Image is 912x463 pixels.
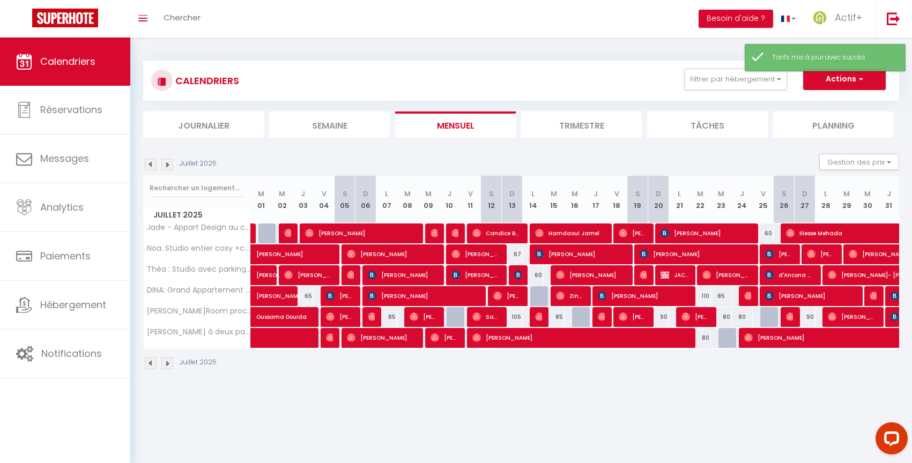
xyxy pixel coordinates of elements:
[410,307,438,327] span: [PERSON_NAME]
[395,111,516,138] li: Mensuel
[753,176,774,223] th: 25
[544,307,565,327] div: 85
[322,189,327,199] abbr: V
[843,189,850,199] abbr: M
[502,244,523,264] div: 67
[489,189,494,199] abbr: S
[251,307,272,327] a: Oussama Douida
[678,189,681,199] abbr: L
[690,286,711,306] div: 110
[870,286,877,306] span: [PERSON_NAME]
[385,189,388,199] abbr: L
[502,176,523,223] th: 13
[40,152,89,165] span: Messages
[397,176,418,223] th: 08
[40,200,84,214] span: Analytics
[647,111,768,138] li: Tâches
[614,189,619,199] abbr: V
[531,189,535,199] abbr: L
[648,307,669,327] div: 90
[376,307,397,327] div: 85
[819,154,899,170] button: Gestion des prix
[251,176,272,223] th: 01
[293,176,314,223] th: 03
[887,12,900,25] img: logout
[887,189,891,199] abbr: J
[347,244,438,264] span: [PERSON_NAME]
[326,307,354,327] span: [PERSON_NAME]
[418,176,439,223] th: 09
[451,244,500,264] span: [PERSON_NAME]
[521,111,642,138] li: Trimestre
[711,307,732,327] div: 80
[635,189,640,199] abbr: S
[343,189,347,199] abbr: S
[836,176,857,223] th: 29
[835,11,862,24] span: Actif+
[765,244,793,264] span: [PERSON_NAME]
[774,176,795,223] th: 26
[765,265,814,285] span: d'Ancona Rogier
[404,189,411,199] abbr: M
[690,176,711,223] th: 22
[732,176,753,223] th: 24
[256,259,281,280] span: [PERSON_NAME]
[535,244,626,264] span: [PERSON_NAME]
[864,189,871,199] abbr: M
[301,189,305,199] abbr: J
[656,189,661,199] abbr: D
[740,189,744,199] abbr: J
[565,176,585,223] th: 16
[256,238,355,259] span: [PERSON_NAME]
[523,265,544,285] div: 60
[598,307,605,327] span: [PERSON_NAME]
[269,111,390,138] li: Semaine
[807,244,835,264] span: [PERSON_NAME]
[447,189,451,199] abbr: J
[41,347,102,360] span: Notifications
[472,327,688,348] span: [PERSON_NAME]
[523,176,544,223] th: 14
[551,189,557,199] abbr: M
[803,69,886,90] button: Actions
[795,176,815,223] th: 27
[251,265,272,286] a: [PERSON_NAME]
[347,327,417,348] span: [PERSON_NAME]
[824,189,827,199] abbr: L
[765,286,856,306] span: [PERSON_NAME]
[828,307,877,327] span: [PERSON_NAME]
[451,265,500,285] span: [PERSON_NAME]
[145,265,253,273] span: Théa : Studio avec parking privé
[812,10,828,26] img: ...
[305,223,417,243] span: [PERSON_NAME]
[144,207,250,223] span: Juillet 2025
[867,418,912,463] iframe: LiveChat chat widget
[314,176,335,223] th: 04
[145,328,253,336] span: [PERSON_NAME] à deux pas du [GEOGRAPHIC_DATA]
[535,307,542,327] span: [PERSON_NAME]
[173,69,239,93] h3: CALENDRIERS
[772,53,894,63] div: Tarifs mis à jour avec succès
[718,189,724,199] abbr: M
[40,249,91,263] span: Paiements
[627,176,648,223] th: 19
[753,223,774,243] div: 60
[180,159,217,169] p: Juillet 2025
[585,176,606,223] th: 17
[368,286,479,306] span: [PERSON_NAME]
[431,223,438,243] span: [PERSON_NAME]
[431,327,458,348] span: [PERSON_NAME]
[619,307,647,327] span: [PERSON_NAME]
[368,307,375,327] span: Lally Brin
[556,265,626,285] span: [PERSON_NAME]
[761,189,766,199] abbr: V
[251,286,272,307] a: [PERSON_NAME]
[640,244,751,264] span: [PERSON_NAME]
[258,189,264,199] abbr: M
[711,286,732,306] div: 85
[648,176,669,223] th: 20
[878,176,899,223] th: 31
[786,307,793,327] span: [PERSON_NAME]
[472,307,500,327] span: Sana Haimmad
